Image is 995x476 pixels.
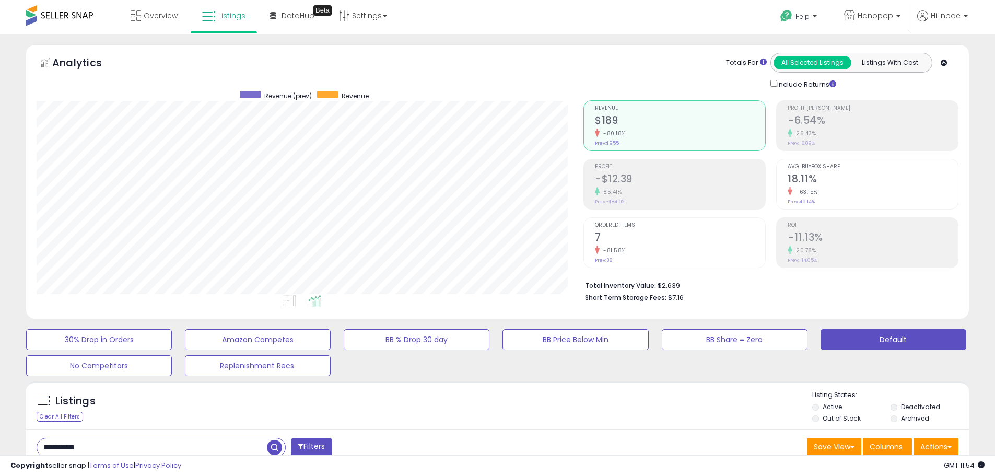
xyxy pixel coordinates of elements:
[264,91,312,100] span: Revenue (prev)
[313,5,332,16] div: Tooltip anchor
[37,412,83,422] div: Clear All Filters
[342,91,369,100] span: Revenue
[823,414,861,423] label: Out of Stock
[901,402,940,411] label: Deactivated
[788,164,958,170] span: Avg. Buybox Share
[788,114,958,129] h2: -6.54%
[595,140,619,146] small: Prev: $955
[726,58,767,68] div: Totals For
[595,106,765,111] span: Revenue
[795,12,810,21] span: Help
[668,293,684,303] span: $7.16
[595,164,765,170] span: Profit
[135,460,181,470] a: Privacy Policy
[600,247,626,254] small: -81.58%
[792,130,816,137] small: 26.43%
[595,114,765,129] h2: $189
[291,438,332,456] button: Filters
[914,438,958,456] button: Actions
[788,257,817,263] small: Prev: -14.05%
[931,10,961,21] span: Hi Inbae
[52,55,122,73] h5: Analytics
[595,223,765,228] span: Ordered Items
[282,10,314,21] span: DataHub
[662,329,807,350] button: BB Share = Zero
[792,188,818,196] small: -63.15%
[26,355,172,376] button: No Competitors
[858,10,893,21] span: Hanopop
[185,329,331,350] button: Amazon Competes
[585,293,666,302] b: Short Term Storage Fees:
[502,329,648,350] button: BB Price Below Min
[585,281,656,290] b: Total Inventory Value:
[788,199,815,205] small: Prev: 49.14%
[788,231,958,246] h2: -11.13%
[944,460,985,470] span: 2025-08-15 11:54 GMT
[821,329,966,350] button: Default
[788,140,815,146] small: Prev: -8.89%
[772,2,827,34] a: Help
[595,199,625,205] small: Prev: -$84.92
[600,130,626,137] small: -80.18%
[595,231,765,246] h2: 7
[144,10,178,21] span: Overview
[823,402,842,411] label: Active
[788,173,958,187] h2: 18.11%
[763,78,849,90] div: Include Returns
[792,247,816,254] small: 20.78%
[185,355,331,376] button: Replenishment Recs.
[788,223,958,228] span: ROI
[600,188,622,196] small: 85.41%
[780,9,793,22] i: Get Help
[344,329,489,350] button: BB % Drop 30 day
[851,56,929,69] button: Listings With Cost
[917,10,968,34] a: Hi Inbae
[870,442,903,452] span: Columns
[788,106,958,111] span: Profit [PERSON_NAME]
[26,329,172,350] button: 30% Drop in Orders
[595,257,612,263] small: Prev: 38
[218,10,245,21] span: Listings
[585,278,951,291] li: $2,639
[901,414,929,423] label: Archived
[10,460,49,470] strong: Copyright
[774,56,851,69] button: All Selected Listings
[812,390,969,400] p: Listing States:
[595,173,765,187] h2: -$12.39
[89,460,134,470] a: Terms of Use
[55,394,96,409] h5: Listings
[10,461,181,471] div: seller snap | |
[863,438,912,456] button: Columns
[807,438,861,456] button: Save View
